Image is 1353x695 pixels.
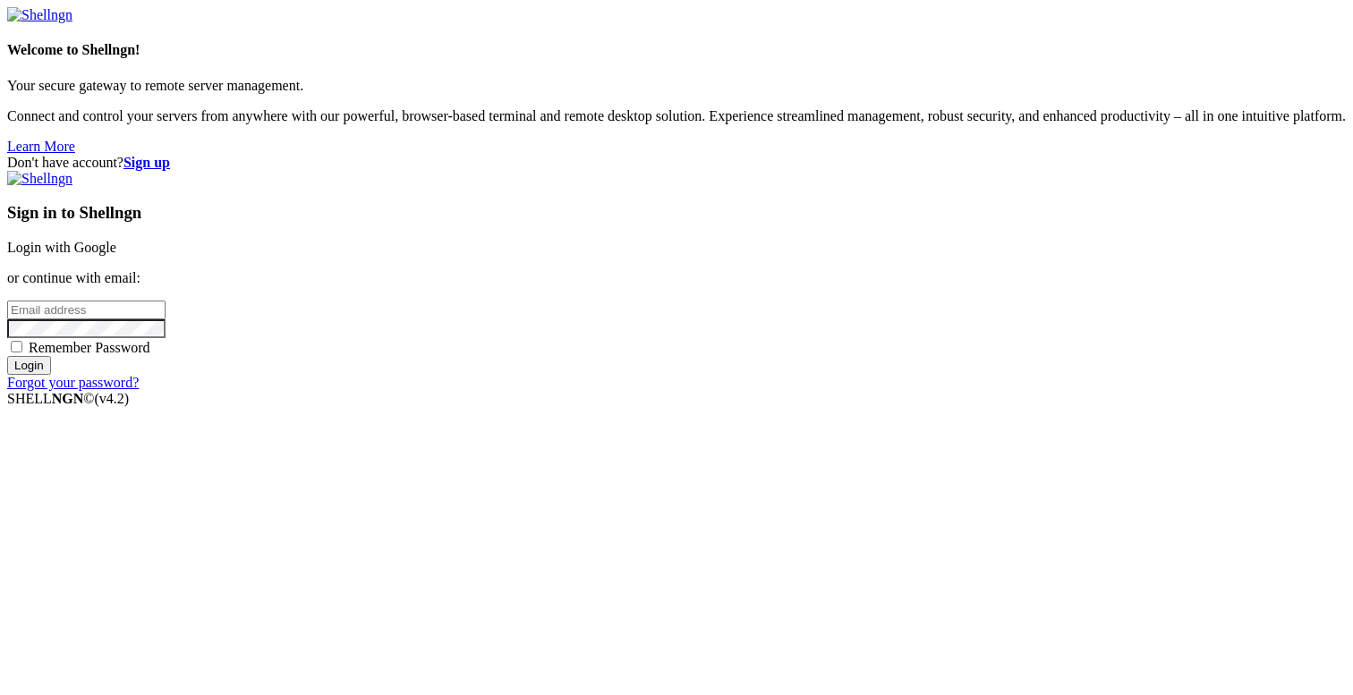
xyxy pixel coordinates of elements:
[7,78,1346,94] p: Your secure gateway to remote server management.
[7,301,166,319] input: Email address
[52,391,84,406] b: NGN
[7,108,1346,124] p: Connect and control your servers from anywhere with our powerful, browser-based terminal and remo...
[7,155,1346,171] div: Don't have account?
[123,155,170,170] a: Sign up
[7,139,75,154] a: Learn More
[7,42,1346,58] h4: Welcome to Shellngn!
[7,375,139,390] a: Forgot your password?
[95,391,130,406] span: 4.2.0
[7,7,72,23] img: Shellngn
[7,270,1346,286] p: or continue with email:
[11,341,22,352] input: Remember Password
[7,240,116,255] a: Login with Google
[7,391,129,406] span: SHELL ©
[29,340,150,355] span: Remember Password
[7,203,1346,223] h3: Sign in to Shellngn
[7,356,51,375] input: Login
[7,171,72,187] img: Shellngn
